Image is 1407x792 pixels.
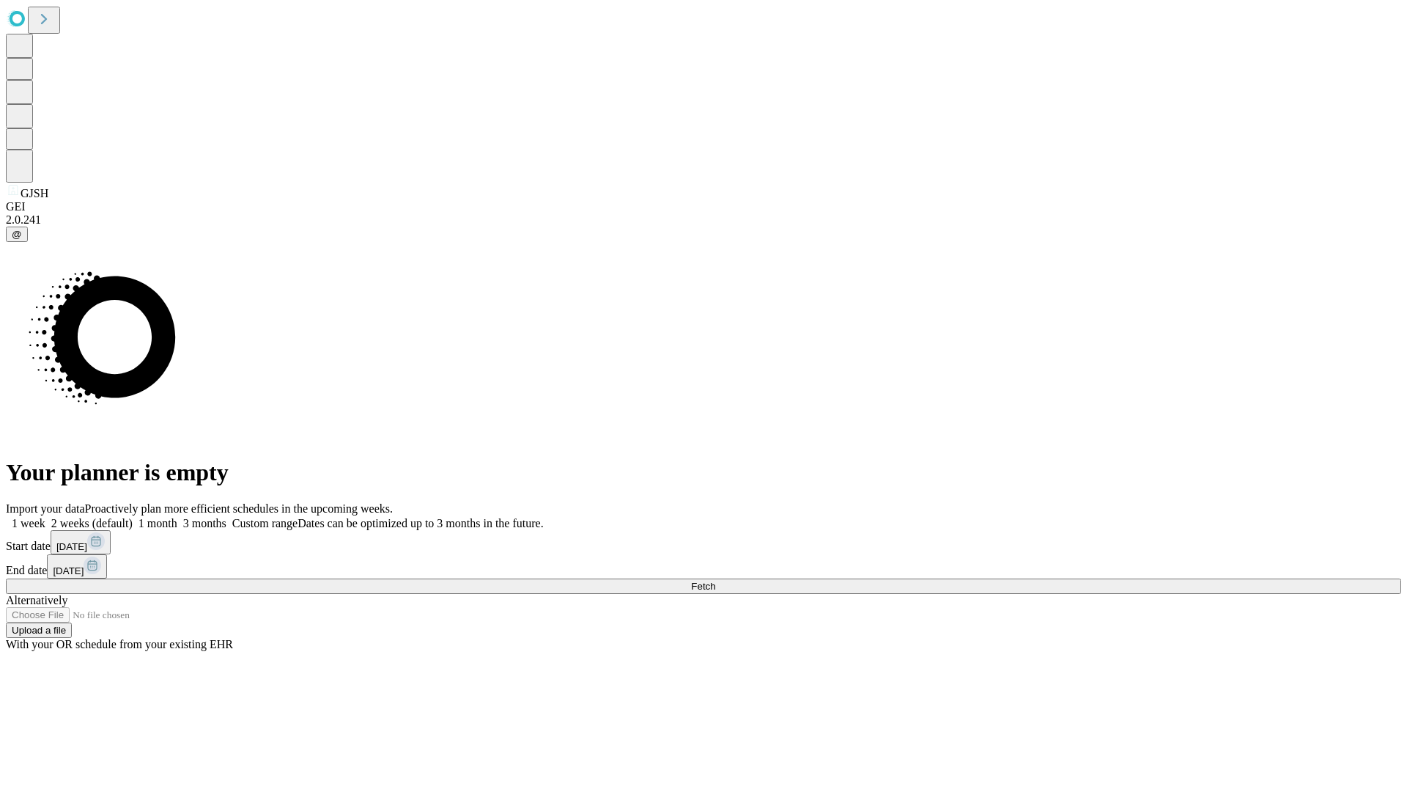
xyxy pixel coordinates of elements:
h1: Your planner is empty [6,459,1401,486]
button: Upload a file [6,623,72,638]
button: [DATE] [51,530,111,554]
span: With your OR schedule from your existing EHR [6,638,233,650]
span: Custom range [232,517,298,529]
div: GEI [6,200,1401,213]
span: 3 months [183,517,226,529]
span: Fetch [691,581,715,592]
span: [DATE] [53,565,84,576]
span: Alternatively [6,594,67,606]
span: 1 week [12,517,45,529]
span: 2 weeks (default) [51,517,133,529]
button: @ [6,227,28,242]
span: Proactively plan more efficient schedules in the upcoming weeks. [85,502,393,515]
span: 1 month [139,517,177,529]
div: 2.0.241 [6,213,1401,227]
div: End date [6,554,1401,579]
button: [DATE] [47,554,107,579]
span: @ [12,229,22,240]
span: Import your data [6,502,85,515]
div: Start date [6,530,1401,554]
span: [DATE] [56,541,87,552]
span: GJSH [21,187,48,199]
span: Dates can be optimized up to 3 months in the future. [298,517,543,529]
button: Fetch [6,579,1401,594]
